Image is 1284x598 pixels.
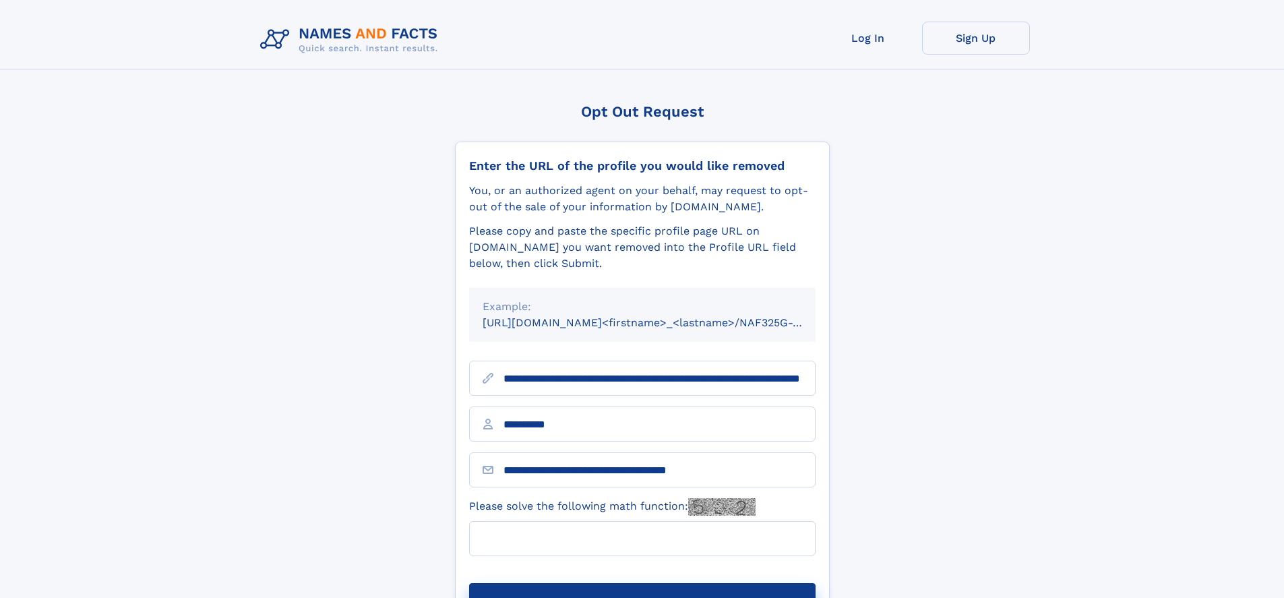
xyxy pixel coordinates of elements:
[469,498,756,516] label: Please solve the following math function:
[255,22,449,58] img: Logo Names and Facts
[483,299,802,315] div: Example:
[455,103,830,120] div: Opt Out Request
[814,22,922,55] a: Log In
[483,316,841,329] small: [URL][DOMAIN_NAME]<firstname>_<lastname>/NAF325G-xxxxxxxx
[922,22,1030,55] a: Sign Up
[469,183,816,215] div: You, or an authorized agent on your behalf, may request to opt-out of the sale of your informatio...
[469,223,816,272] div: Please copy and paste the specific profile page URL on [DOMAIN_NAME] you want removed into the Pr...
[469,158,816,173] div: Enter the URL of the profile you would like removed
